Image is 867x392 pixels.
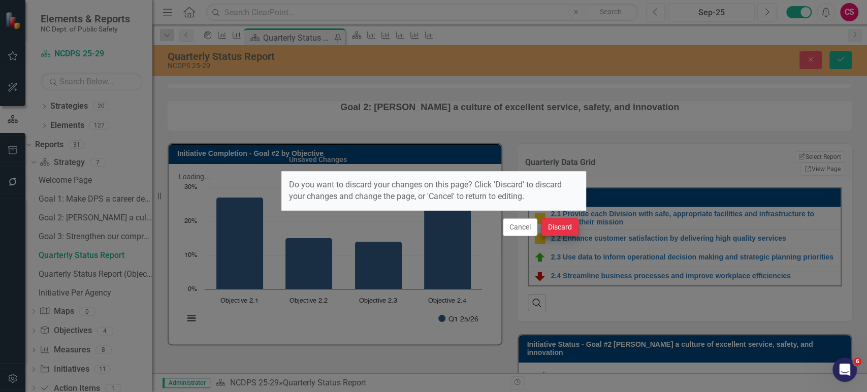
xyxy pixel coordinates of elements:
button: Cancel [503,218,537,236]
span: 6 [853,357,861,366]
iframe: Intercom live chat [832,357,857,382]
button: Discard [541,218,579,236]
div: Do you want to discard your changes on this page? Click 'Discard' to discard your changes and cha... [281,172,586,210]
div: Unsaved Changes [289,156,347,164]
